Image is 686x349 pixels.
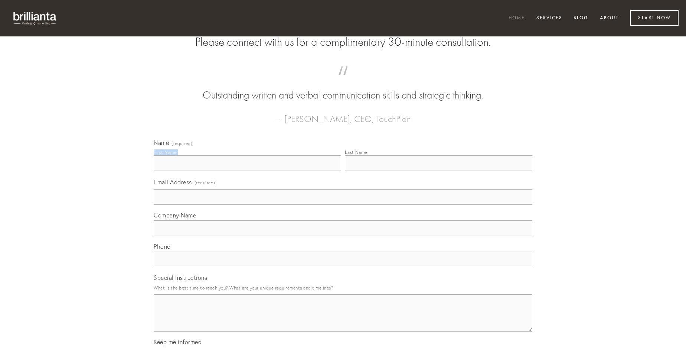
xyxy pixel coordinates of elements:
[154,274,207,281] span: Special Instructions
[154,283,532,293] p: What is the best time to reach you? What are your unique requirements and timelines?
[166,74,520,88] span: “
[595,12,624,25] a: About
[154,139,169,146] span: Name
[154,35,532,49] h2: Please connect with us for a complimentary 30-minute consultation.
[345,149,367,155] div: Last Name
[154,211,196,219] span: Company Name
[154,149,176,155] div: First Name
[154,178,192,186] span: Email Address
[195,178,215,188] span: (required)
[630,10,679,26] a: Start Now
[7,7,63,29] img: brillianta - research, strategy, marketing
[569,12,593,25] a: Blog
[166,74,520,103] blockquote: Outstanding written and verbal communication skills and strategic thinking.
[171,141,192,146] span: (required)
[154,338,202,346] span: Keep me informed
[166,103,520,126] figcaption: — [PERSON_NAME], CEO, TouchPlan
[154,243,170,250] span: Phone
[504,12,530,25] a: Home
[532,12,567,25] a: Services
